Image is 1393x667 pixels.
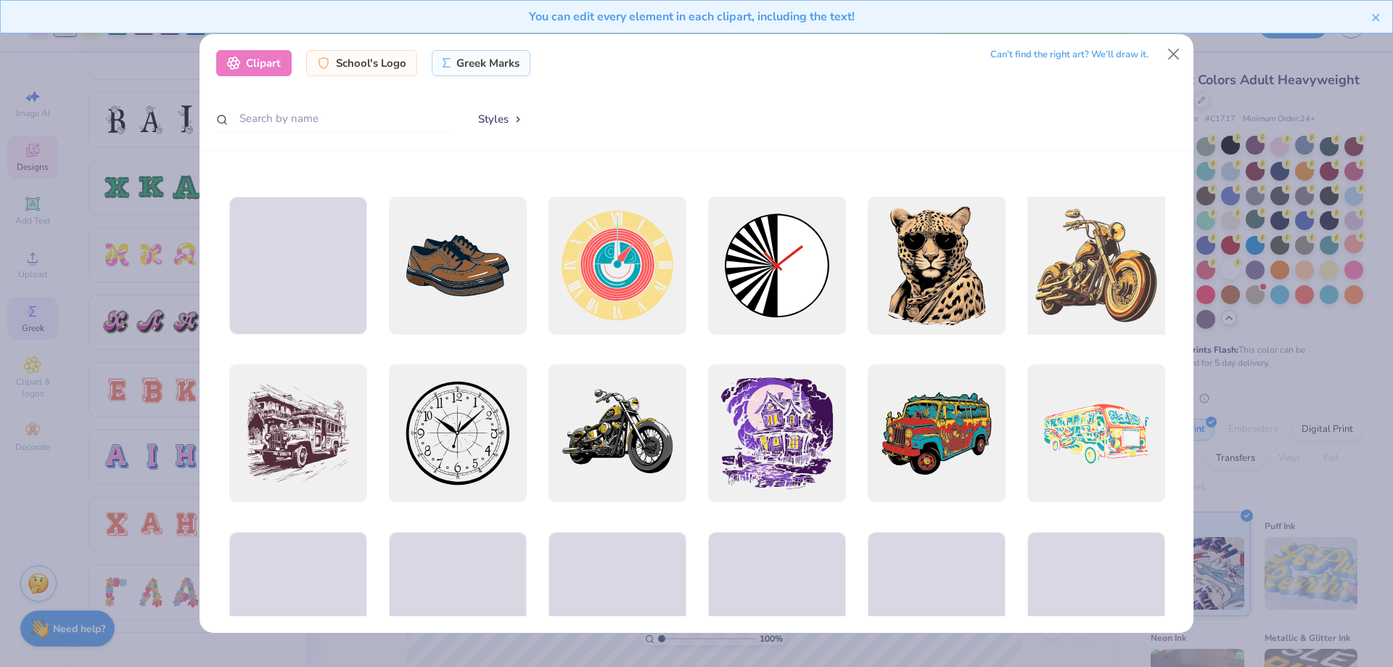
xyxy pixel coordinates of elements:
[990,42,1148,67] div: Can’t find the right art? We’ll draw it.
[216,50,292,76] div: Clipart
[1160,41,1188,68] button: Close
[12,8,1371,25] div: You can edit every element in each clipart, including the text!
[216,105,448,132] input: Search by name
[1371,8,1381,25] button: close
[463,105,538,133] button: Styles
[306,50,417,76] div: School's Logo
[432,50,531,76] div: Greek Marks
